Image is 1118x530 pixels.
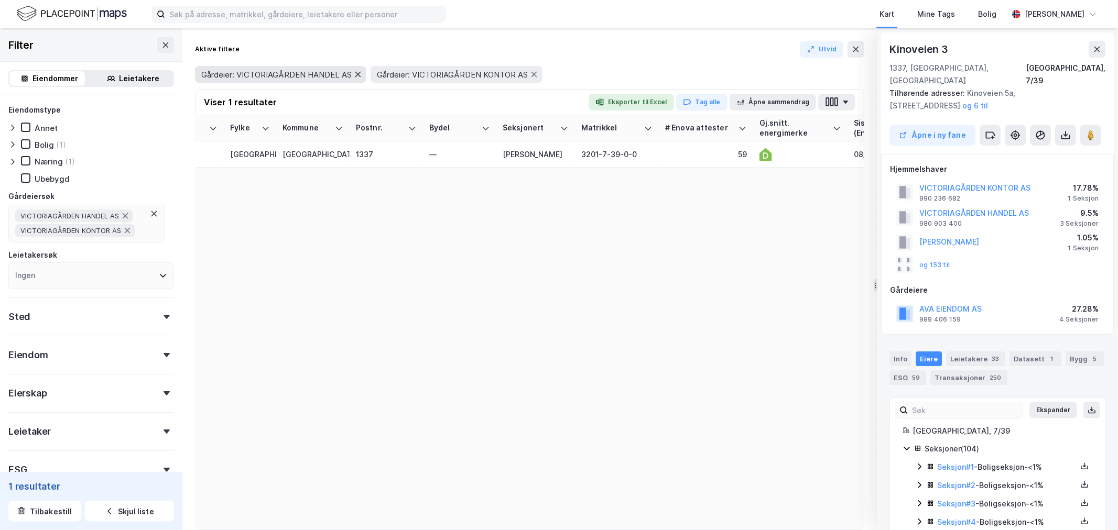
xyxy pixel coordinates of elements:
[908,402,1023,418] input: Søk
[919,315,961,324] div: 989 406 159
[890,163,1105,175] div: Hjemmelshaver
[889,351,911,366] div: Info
[937,499,975,508] a: Seksjon#3
[1068,244,1099,252] div: 1 Seksjon
[978,8,996,20] div: Bolig
[1047,354,1057,364] div: 1
[377,70,528,80] span: Gårdeier: VICTORIAGÅRDEN KONTOR AS
[990,354,1001,364] div: 33
[889,370,926,385] div: ESG
[120,72,160,85] div: Leietakere
[204,96,277,108] div: Viser 1 resultater
[1068,194,1099,203] div: 1 Seksjon
[20,226,121,235] span: VICTORIAGÅRDEN KONTOR AS
[35,157,63,167] div: Næring
[8,249,57,261] div: Leietakersøk
[937,479,1077,492] div: - Boligseksjon - <1%
[503,149,569,160] div: [PERSON_NAME]
[889,62,1026,87] div: 1337, [GEOGRAPHIC_DATA], [GEOGRAPHIC_DATA]
[889,87,1097,112] div: Kinoveien 5a, [STREET_ADDRESS]
[917,8,955,20] div: Mine Tags
[930,370,1007,385] div: Transaksjoner
[919,219,962,228] div: 980 903 400
[56,140,66,150] div: (1)
[1010,351,1061,366] div: Datasett
[35,123,58,133] div: Annet
[1029,402,1077,418] button: Ekspander
[1090,354,1100,364] div: 5
[8,104,61,116] div: Eiendomstype
[1059,315,1099,324] div: 4 Seksjoner
[910,372,922,383] div: 59
[987,372,1003,383] div: 250
[1060,207,1099,219] div: 9.5%
[925,443,1092,455] div: Seksjoner ( 104 )
[15,269,35,282] div: Ingen
[1066,480,1118,530] iframe: Chat Widget
[230,123,257,133] div: Fylke
[890,284,1105,296] div: Gårdeiere
[8,480,174,492] div: 1 resultater
[946,351,1005,366] div: Leietakere
[165,6,445,22] input: Søk på adresse, matrikkel, gårdeiere, leietakere eller personer
[730,94,817,111] button: Åpne sammendrag
[1059,303,1099,315] div: 27.28%
[195,45,240,53] div: Aktive filtere
[913,425,1092,437] div: [GEOGRAPHIC_DATA], 7/39
[1060,219,1099,228] div: 3 Seksjoner
[429,149,490,160] div: —
[1066,351,1104,366] div: Bygg
[916,351,942,366] div: Eiere
[676,94,728,111] button: Tag alle
[503,123,556,133] div: Seksjonert
[283,149,343,160] div: [GEOGRAPHIC_DATA]
[1068,182,1099,194] div: 17.78%
[854,149,972,160] div: 08/2025
[8,501,81,522] button: Tilbakestill
[8,311,30,323] div: Sted
[8,190,55,203] div: Gårdeiersøk
[1068,231,1099,244] div: 1.05%
[8,463,27,476] div: ESG
[8,37,34,53] div: Filter
[356,149,417,160] div: 1337
[589,94,674,111] button: Eksporter til Excel
[581,123,640,133] div: Matrikkel
[65,157,75,167] div: (1)
[8,425,51,438] div: Leietaker
[8,387,47,400] div: Eierskap
[937,516,1077,528] div: - Boligseksjon - <1%
[33,72,79,85] div: Eiendommer
[17,5,127,23] img: logo.f888ab2527a4732fd821a326f86c7f29.svg
[35,140,54,150] div: Bolig
[1026,62,1105,87] div: [GEOGRAPHIC_DATA], 7/39
[230,149,270,160] div: [GEOGRAPHIC_DATA]
[937,481,975,490] a: Seksjon#2
[1025,8,1084,20] div: [PERSON_NAME]
[283,123,331,133] div: Kommune
[937,517,976,526] a: Seksjon#4
[854,118,960,138] div: Siste vurderingsdato (Enova)
[937,461,1077,473] div: - Boligseksjon - <1%
[581,149,653,160] div: 3201-7-39-0-0
[665,149,747,160] div: 59
[759,118,829,138] div: Gj.snitt. energimerke
[880,8,894,20] div: Kart
[800,41,844,58] button: Utvid
[35,174,70,184] div: Ubebygd
[937,462,974,471] a: Seksjon#1
[20,212,119,220] span: VICTORIAGÅRDEN HANDEL AS
[356,123,404,133] div: Postnr.
[665,123,734,133] div: # Enova attester
[889,125,975,146] button: Åpne i ny fane
[85,501,174,522] button: Skjul liste
[937,498,1077,510] div: - Boligseksjon - <1%
[1066,480,1118,530] div: Kontrollprogram for chat
[919,194,960,203] div: 990 236 682
[889,41,950,58] div: Kinoveien 3
[201,70,352,80] span: Gårdeier: VICTORIAGÅRDEN HANDEL AS
[889,89,967,97] span: Tilhørende adresser:
[429,123,477,133] div: Bydel
[8,349,48,361] div: Eiendom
